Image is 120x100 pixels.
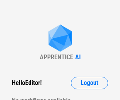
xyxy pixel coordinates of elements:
span: Logout [81,80,98,86]
div: AI [75,53,81,61]
button: Logout [71,77,108,89]
div: APPRENTICE [40,53,73,61]
div: Hello Editor ! [12,77,42,89]
img: Apprentice AI [44,25,76,53]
